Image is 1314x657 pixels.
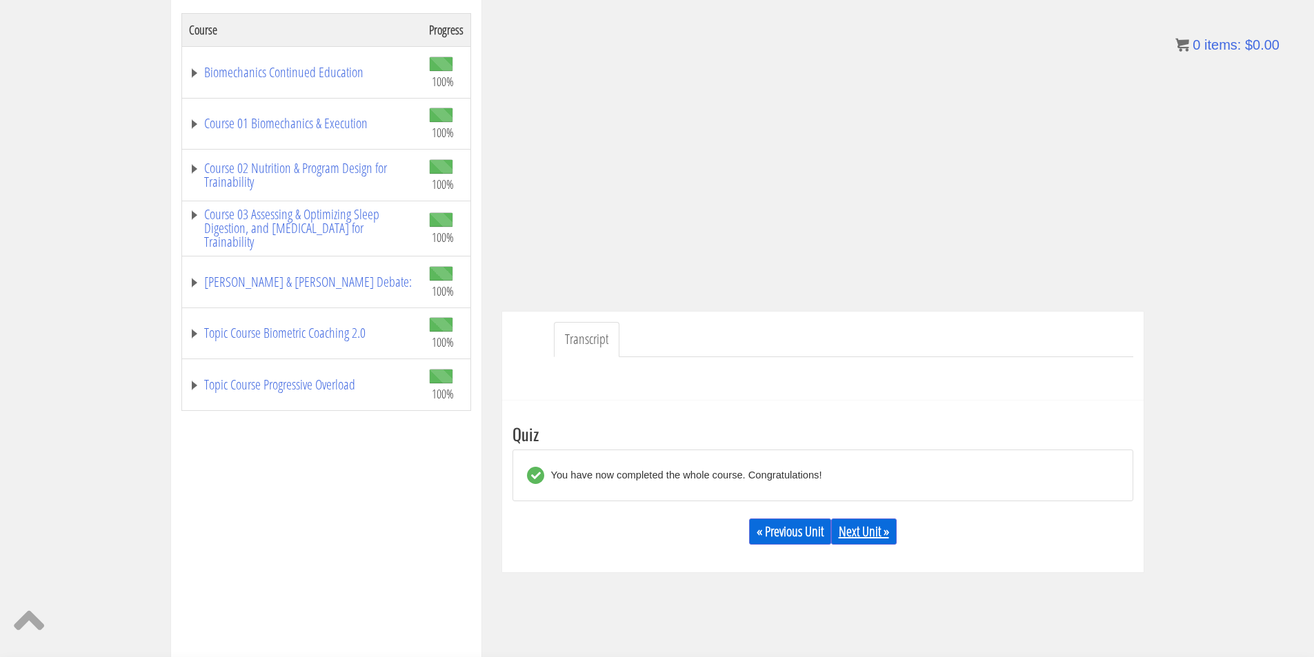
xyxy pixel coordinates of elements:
[189,161,415,189] a: Course 02 Nutrition & Program Design for Trainability
[432,386,454,401] span: 100%
[512,425,1133,443] h3: Quiz
[432,334,454,350] span: 100%
[432,230,454,245] span: 100%
[189,117,415,130] a: Course 01 Biomechanics & Execution
[189,65,415,79] a: Biomechanics Continued Education
[1204,37,1241,52] span: items:
[422,13,471,46] th: Progress
[189,275,415,289] a: [PERSON_NAME] & [PERSON_NAME] Debate:
[749,518,831,545] a: « Previous Unit
[1245,37,1280,52] bdi: 0.00
[432,74,454,89] span: 100%
[189,208,415,249] a: Course 03 Assessing & Optimizing Sleep Digestion, and [MEDICAL_DATA] for Trainability
[189,326,415,340] a: Topic Course Biometric Coaching 2.0
[432,176,454,192] span: 100%
[544,467,822,484] div: You have now completed the whole course. Congratulations!
[1175,37,1280,52] a: 0 items: $0.00
[1245,37,1253,52] span: $
[831,518,897,545] a: Next Unit »
[554,322,619,357] a: Transcript
[1175,38,1189,52] img: icon11.png
[432,283,454,299] span: 100%
[189,378,415,392] a: Topic Course Progressive Overload
[1193,37,1200,52] span: 0
[181,13,422,46] th: Course
[432,125,454,140] span: 100%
